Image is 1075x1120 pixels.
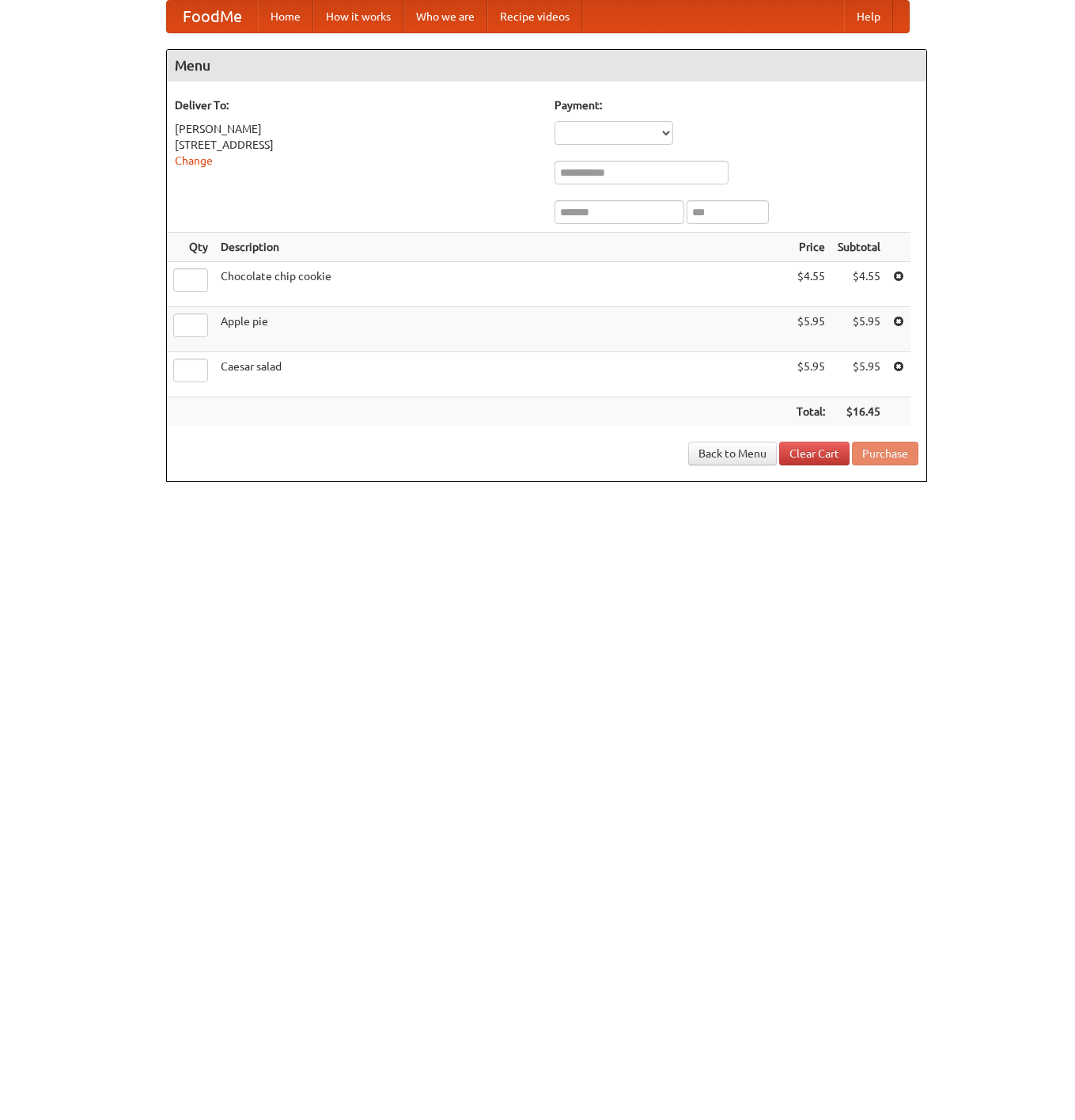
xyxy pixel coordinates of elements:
[831,307,887,352] td: $5.95
[831,352,887,397] td: $5.95
[258,1,313,32] a: Home
[175,97,539,113] h5: Deliver To:
[487,1,582,32] a: Recipe videos
[167,233,214,262] th: Qty
[831,233,887,262] th: Subtotal
[214,307,790,352] td: Apple pie
[555,97,918,113] h5: Payment:
[852,442,918,465] button: Purchase
[831,397,887,427] th: $16.45
[688,442,777,465] a: Back to Menu
[175,137,539,153] div: [STREET_ADDRESS]
[214,262,790,307] td: Chocolate chip cookie
[790,397,831,427] th: Total:
[403,1,487,32] a: Who we are
[831,262,887,307] td: $4.55
[214,352,790,397] td: Caesar salad
[313,1,403,32] a: How it works
[175,121,539,137] div: [PERSON_NAME]
[790,307,831,352] td: $5.95
[175,154,213,167] a: Change
[167,50,926,82] h4: Menu
[214,233,790,262] th: Description
[844,1,893,32] a: Help
[790,352,831,397] td: $5.95
[790,262,831,307] td: $4.55
[790,233,831,262] th: Price
[167,1,258,32] a: FoodMe
[779,442,850,465] a: Clear Cart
